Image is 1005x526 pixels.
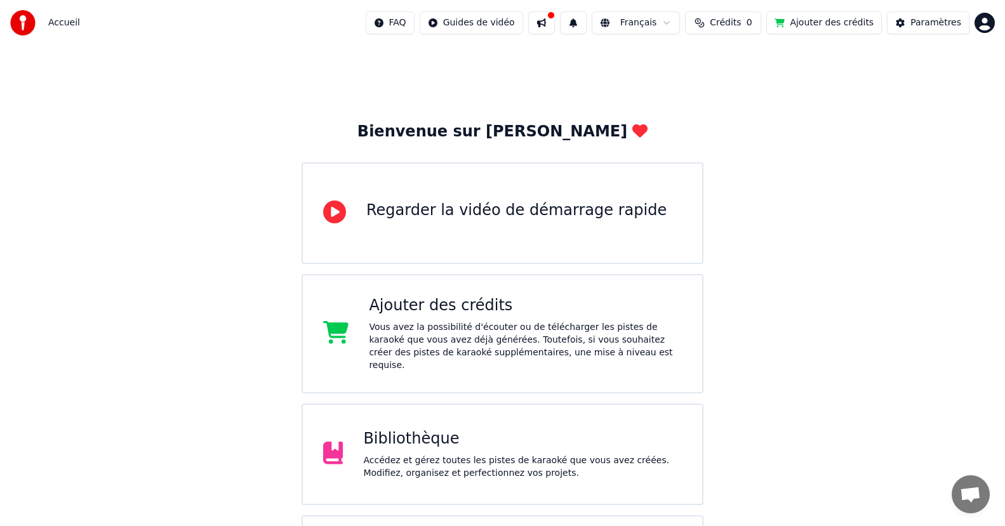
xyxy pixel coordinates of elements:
[952,475,990,513] div: Ouvrir le chat
[357,122,648,142] div: Bienvenue sur [PERSON_NAME]
[685,11,761,34] button: Crédits0
[48,16,80,29] nav: breadcrumb
[369,296,682,316] div: Ajouter des crédits
[366,201,667,221] div: Regarder la vidéo de démarrage rapide
[766,11,882,34] button: Ajouter des crédits
[48,16,80,29] span: Accueil
[710,16,741,29] span: Crédits
[747,16,752,29] span: 0
[363,454,682,480] div: Accédez et gérez toutes les pistes de karaoké que vous avez créées. Modifiez, organisez et perfec...
[369,321,682,372] div: Vous avez la possibilité d'écouter ou de télécharger les pistes de karaoké que vous avez déjà gén...
[10,10,36,36] img: youka
[420,11,523,34] button: Guides de vidéo
[366,11,415,34] button: FAQ
[887,11,969,34] button: Paramètres
[363,429,682,449] div: Bibliothèque
[910,16,961,29] div: Paramètres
